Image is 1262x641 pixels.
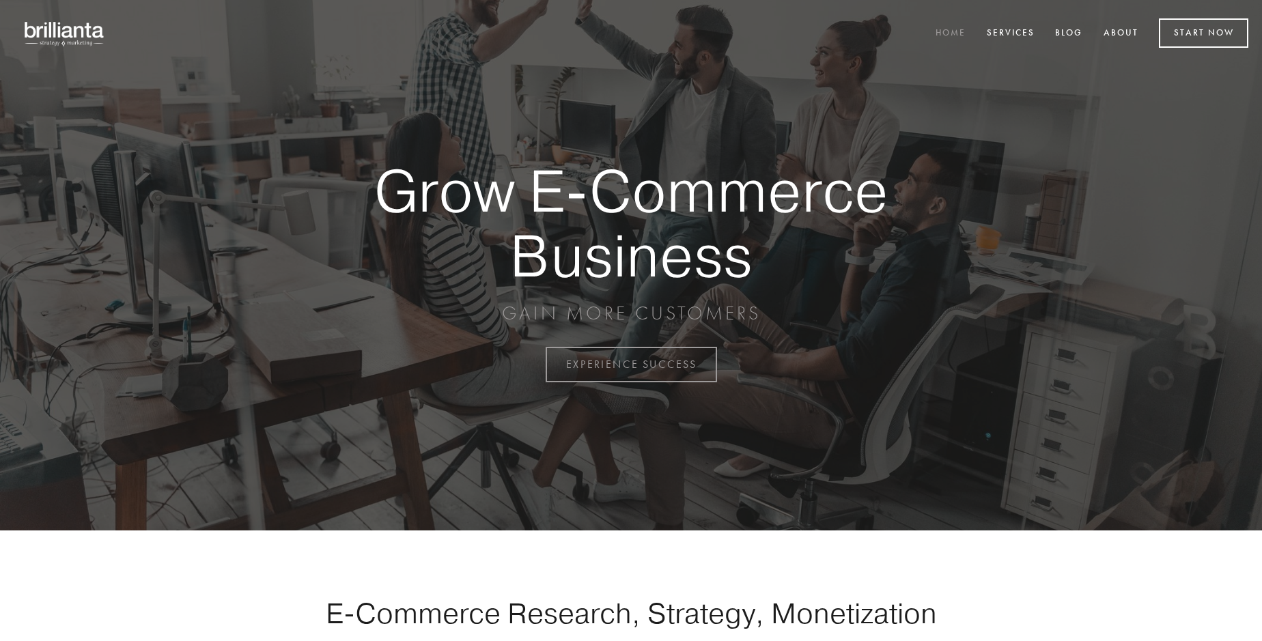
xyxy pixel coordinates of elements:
a: Home [927,23,974,45]
a: Start Now [1159,18,1248,48]
p: GAIN MORE CUSTOMERS [326,301,936,326]
a: About [1095,23,1147,45]
strong: Grow E-Commerce Business [326,158,936,287]
img: brillianta - research, strategy, marketing [14,14,116,53]
h1: E-Commerce Research, Strategy, Monetization [283,596,979,630]
a: Services [978,23,1043,45]
a: Blog [1046,23,1091,45]
a: EXPERIENCE SUCCESS [546,347,717,382]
